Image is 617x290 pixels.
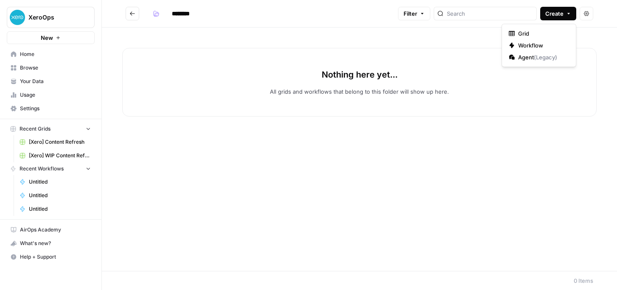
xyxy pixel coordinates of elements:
button: Help + Support [7,250,95,264]
a: AirOps Academy [7,223,95,237]
a: [Xero] Content Refresh [16,135,95,149]
button: Filter [398,7,430,20]
span: Filter [404,9,417,18]
span: AirOps Academy [20,226,91,234]
span: Settings [20,105,91,112]
a: Untitled [16,202,95,216]
span: Grid [518,29,566,38]
a: Untitled [16,189,95,202]
a: Usage [7,88,95,102]
div: What's new? [7,237,94,250]
span: Recent Workflows [20,165,64,173]
input: Search [447,9,533,18]
span: Untitled [29,178,91,186]
div: 0 Items [574,276,593,285]
span: Usage [20,91,91,99]
p: Nothing here yet... [322,69,398,81]
a: Your Data [7,75,95,88]
button: New [7,31,95,44]
a: Untitled [16,175,95,189]
div: Create [502,24,576,67]
button: Recent Grids [7,123,95,135]
button: Recent Workflows [7,162,95,175]
a: Browse [7,61,95,75]
button: Workspace: XeroOps [7,7,95,28]
span: Untitled [29,205,91,213]
img: XeroOps Logo [10,10,25,25]
span: XeroOps [28,13,80,22]
button: Create [540,7,576,20]
span: Workflow [518,41,566,50]
a: Home [7,47,95,61]
p: All grids and workflows that belong to this folder will show up here. [270,87,449,96]
button: What's new? [7,237,95,250]
a: [Xero] WIP Content Refresh [16,149,95,162]
span: Create [545,9,564,18]
span: Help + Support [20,253,91,261]
span: Untitled [29,192,91,199]
button: Go back [126,7,139,20]
span: Your Data [20,78,91,85]
span: Home [20,50,91,58]
span: New [41,33,53,42]
span: [Xero] WIP Content Refresh [29,152,91,159]
span: Agent [518,53,566,61]
span: ( Legacy ) [534,54,557,61]
span: [Xero] Content Refresh [29,138,91,146]
span: Recent Grids [20,125,50,133]
a: Settings [7,102,95,115]
span: Browse [20,64,91,72]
